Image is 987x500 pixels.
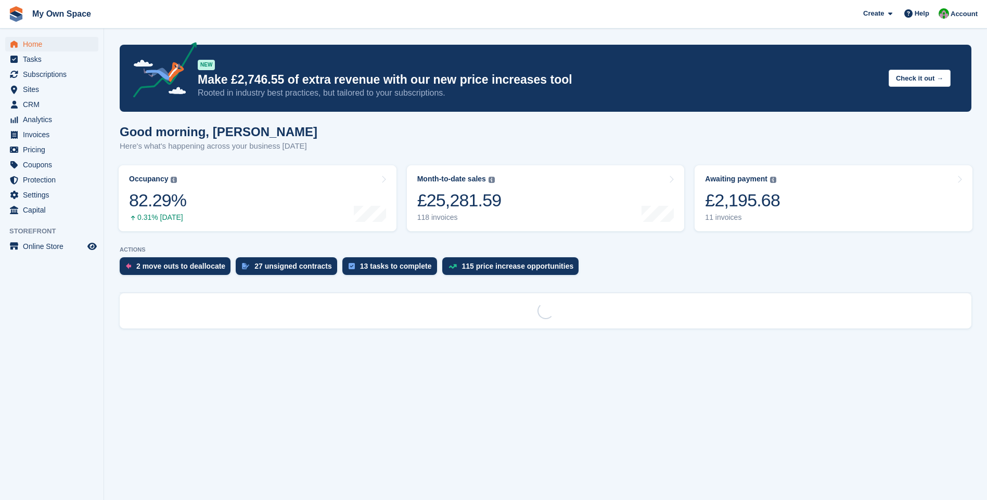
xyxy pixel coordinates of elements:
[171,177,177,183] img: icon-info-grey-7440780725fd019a000dd9b08b2336e03edf1995a4989e88bcd33f0948082b44.svg
[136,262,225,270] div: 2 move outs to deallocate
[951,9,978,19] span: Account
[695,165,972,231] a: Awaiting payment £2,195.68 11 invoices
[28,5,95,22] a: My Own Space
[129,213,186,222] div: 0.31% [DATE]
[120,246,971,253] p: ACTIONS
[5,97,98,112] a: menu
[23,37,85,51] span: Home
[23,52,85,67] span: Tasks
[236,257,342,280] a: 27 unsigned contracts
[448,264,457,269] img: price_increase_opportunities-93ffe204e8149a01c8c9dc8f82e8f89637d9d84a8eef4429ea346261dce0b2c0.svg
[5,239,98,254] a: menu
[23,188,85,202] span: Settings
[23,142,85,157] span: Pricing
[939,8,949,19] img: Paula Harris
[23,127,85,142] span: Invoices
[198,87,880,99] p: Rooted in industry best practices, but tailored to your subscriptions.
[126,263,131,269] img: move_outs_to_deallocate_icon-f764333ba52eb49d3ac5e1228854f67142a1ed5810a6f6cc68b1a99e826820c5.svg
[23,112,85,127] span: Analytics
[5,203,98,217] a: menu
[23,203,85,217] span: Capital
[442,257,584,280] a: 115 price increase opportunities
[198,60,215,70] div: NEW
[9,226,104,236] span: Storefront
[129,175,168,183] div: Occupancy
[417,213,502,222] div: 118 invoices
[342,257,442,280] a: 13 tasks to complete
[863,8,884,19] span: Create
[705,213,780,222] div: 11 invoices
[23,173,85,187] span: Protection
[5,127,98,142] a: menu
[120,140,317,152] p: Here's what's happening across your business [DATE]
[489,177,495,183] img: icon-info-grey-7440780725fd019a000dd9b08b2336e03edf1995a4989e88bcd33f0948082b44.svg
[417,175,486,183] div: Month-to-date sales
[86,240,98,253] a: Preview store
[889,70,951,87] button: Check it out →
[915,8,929,19] span: Help
[23,67,85,82] span: Subscriptions
[119,165,396,231] a: Occupancy 82.29% 0.31% [DATE]
[23,82,85,97] span: Sites
[5,173,98,187] a: menu
[23,239,85,254] span: Online Store
[462,262,574,270] div: 115 price increase opportunities
[120,125,317,139] h1: Good morning, [PERSON_NAME]
[5,112,98,127] a: menu
[120,257,236,280] a: 2 move outs to deallocate
[129,190,186,211] div: 82.29%
[5,82,98,97] a: menu
[770,177,776,183] img: icon-info-grey-7440780725fd019a000dd9b08b2336e03edf1995a4989e88bcd33f0948082b44.svg
[8,6,24,22] img: stora-icon-8386f47178a22dfd0bd8f6a31ec36ba5ce8667c1dd55bd0f319d3a0aa187defe.svg
[23,157,85,172] span: Coupons
[5,37,98,51] a: menu
[407,165,685,231] a: Month-to-date sales £25,281.59 118 invoices
[124,42,197,101] img: price-adjustments-announcement-icon-8257ccfd72463d97f412b2fc003d46551f7dbcb40ab6d574587a9cd5c0d94...
[705,175,767,183] div: Awaiting payment
[349,263,355,269] img: task-75834270c22a3079a89374b754ae025e5fb1db73e45f91037f5363f120a921f8.svg
[254,262,332,270] div: 27 unsigned contracts
[23,97,85,112] span: CRM
[198,72,880,87] p: Make £2,746.55 of extra revenue with our new price increases tool
[705,190,780,211] div: £2,195.68
[5,142,98,157] a: menu
[5,188,98,202] a: menu
[360,262,432,270] div: 13 tasks to complete
[5,67,98,82] a: menu
[417,190,502,211] div: £25,281.59
[242,263,249,269] img: contract_signature_icon-13c848040528278c33f63329250d36e43548de30e8caae1d1a13099fd9432cc5.svg
[5,52,98,67] a: menu
[5,157,98,172] a: menu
